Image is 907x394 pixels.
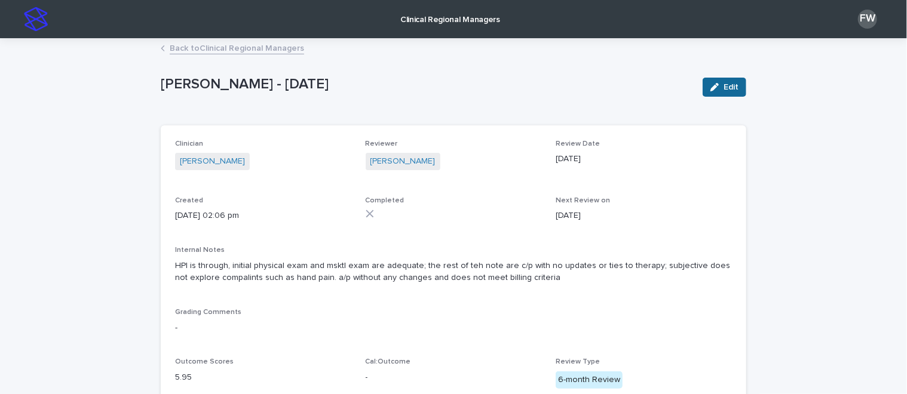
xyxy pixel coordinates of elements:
p: - [175,322,732,334]
a: [PERSON_NAME] [370,155,436,168]
span: Edit [724,83,739,91]
span: Reviewer [366,140,398,147]
p: - [366,371,542,384]
span: Clinician [175,140,203,147]
p: [DATE] [556,210,732,222]
div: 6-month Review [556,371,623,389]
span: Completed [366,197,405,204]
a: [PERSON_NAME] [180,155,245,168]
p: [PERSON_NAME] - [DATE] [161,76,693,93]
span: Review Date [556,140,600,147]
div: FW [858,10,877,29]
p: HPI is through, initial physical exam and msktl exam are adequate; the rest of teh note are c/p w... [175,260,732,285]
p: [DATE] 02:06 pm [175,210,351,222]
span: Cal:Outcome [366,358,411,365]
span: Outcome Scores [175,358,234,365]
p: [DATE] [556,153,732,165]
span: Grading Comments [175,309,241,316]
span: Internal Notes [175,247,225,254]
p: 5.95 [175,371,351,384]
span: Next Review on [556,197,610,204]
button: Edit [703,78,746,97]
span: Created [175,197,203,204]
img: stacker-logo-s-only.png [24,7,48,31]
span: Review Type [556,358,600,365]
a: Back toClinical Regional Managers [170,41,304,54]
